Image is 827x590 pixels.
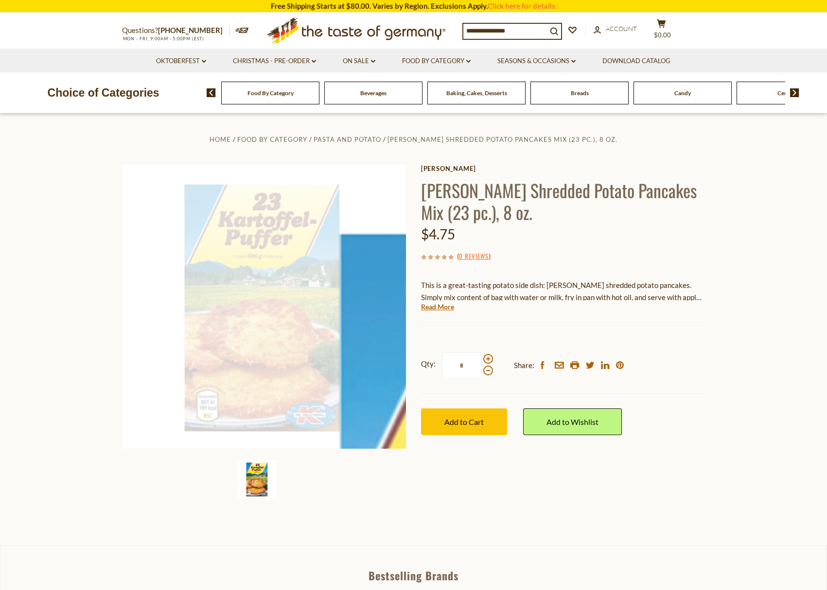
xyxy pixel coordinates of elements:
span: ( ) [457,251,491,261]
span: Account [606,25,637,33]
span: Share: [514,359,534,371]
a: 0 Reviews [459,251,489,262]
p: Questions? [122,24,230,37]
a: Candy [674,89,691,97]
a: Pasta and Potato [314,135,381,143]
a: Oktoberfest [156,56,206,67]
input: Qty: [442,352,482,379]
p: This is a great-tasting potato side dish: [PERSON_NAME] shredded potato pancakes. Simply mix cont... [421,279,705,303]
a: Food By Category [247,89,294,97]
img: previous arrow [207,88,216,97]
img: Dr. Knoll Kartoffel Puffer [238,460,277,499]
a: Home [210,135,231,143]
button: Add to Cart [421,408,507,435]
a: [PHONE_NUMBER] [158,26,223,34]
span: $0.00 [654,31,671,39]
span: $4.75 [421,226,455,242]
img: Dr. Knoll Kartoffel Puffer [122,165,406,449]
span: Add to Cart [444,417,484,426]
img: next arrow [790,88,799,97]
a: Beverages [360,89,387,97]
strong: Qty: [421,358,436,370]
a: Click here for details. [488,1,557,10]
button: $0.00 [647,19,676,43]
a: Account [594,24,637,34]
a: Breads [571,89,589,97]
span: MON - FRI, 9:00AM - 5:00PM (EST) [122,36,205,41]
a: [PERSON_NAME] [421,165,705,172]
a: Add to Wishlist [523,408,622,435]
a: Food By Category [402,56,471,67]
a: [PERSON_NAME] Shredded Potato Pancakes Mix (23 pc.), 8 oz. [387,135,617,143]
a: Read More [421,302,454,312]
a: Seasons & Occasions [497,56,576,67]
a: Christmas - PRE-ORDER [233,56,316,67]
a: Download Catalog [602,56,670,67]
div: Bestselling Brands [0,570,827,581]
h1: [PERSON_NAME] Shredded Potato Pancakes Mix (23 pc.), 8 oz. [421,179,705,223]
a: On Sale [343,56,375,67]
a: Food By Category [237,135,307,143]
a: Baking, Cakes, Desserts [446,89,507,97]
a: Cereal [777,89,794,97]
